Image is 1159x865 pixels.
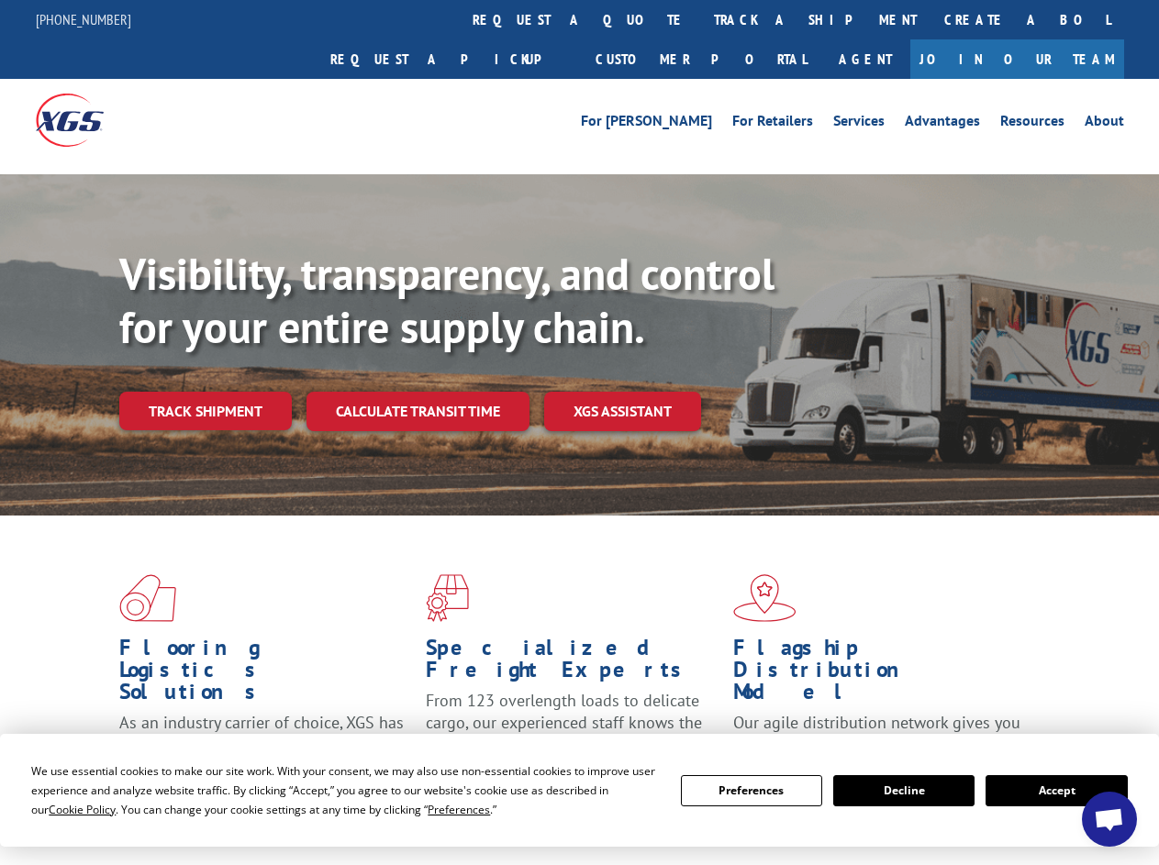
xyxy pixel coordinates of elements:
[426,574,469,622] img: xgs-icon-focused-on-flooring-red
[681,775,822,806] button: Preferences
[732,114,813,134] a: For Retailers
[306,392,529,431] a: Calculate transit time
[428,802,490,817] span: Preferences
[986,775,1127,806] button: Accept
[317,39,582,79] a: Request a pickup
[119,712,404,777] span: As an industry carrier of choice, XGS has brought innovation and dedication to flooring logistics...
[31,761,658,819] div: We use essential cookies to make our site work. With your consent, we may also use non-essential ...
[833,775,975,806] button: Decline
[119,637,412,712] h1: Flooring Logistics Solutions
[820,39,910,79] a: Agent
[733,637,1026,712] h1: Flagship Distribution Model
[1082,792,1137,847] a: Open chat
[426,690,719,771] p: From 123 overlength loads to delicate cargo, our experienced staff knows the best way to move you...
[733,574,797,622] img: xgs-icon-flagship-distribution-model-red
[119,574,176,622] img: xgs-icon-total-supply-chain-intelligence-red
[1085,114,1124,134] a: About
[36,10,131,28] a: [PHONE_NUMBER]
[581,114,712,134] a: For [PERSON_NAME]
[49,802,116,817] span: Cookie Policy
[119,245,775,355] b: Visibility, transparency, and control for your entire supply chain.
[905,114,980,134] a: Advantages
[426,637,719,690] h1: Specialized Freight Experts
[582,39,820,79] a: Customer Portal
[1000,114,1064,134] a: Resources
[544,392,701,431] a: XGS ASSISTANT
[119,392,292,430] a: Track shipment
[833,114,885,134] a: Services
[910,39,1124,79] a: Join Our Team
[733,712,1020,777] span: Our agile distribution network gives you nationwide inventory management on demand.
